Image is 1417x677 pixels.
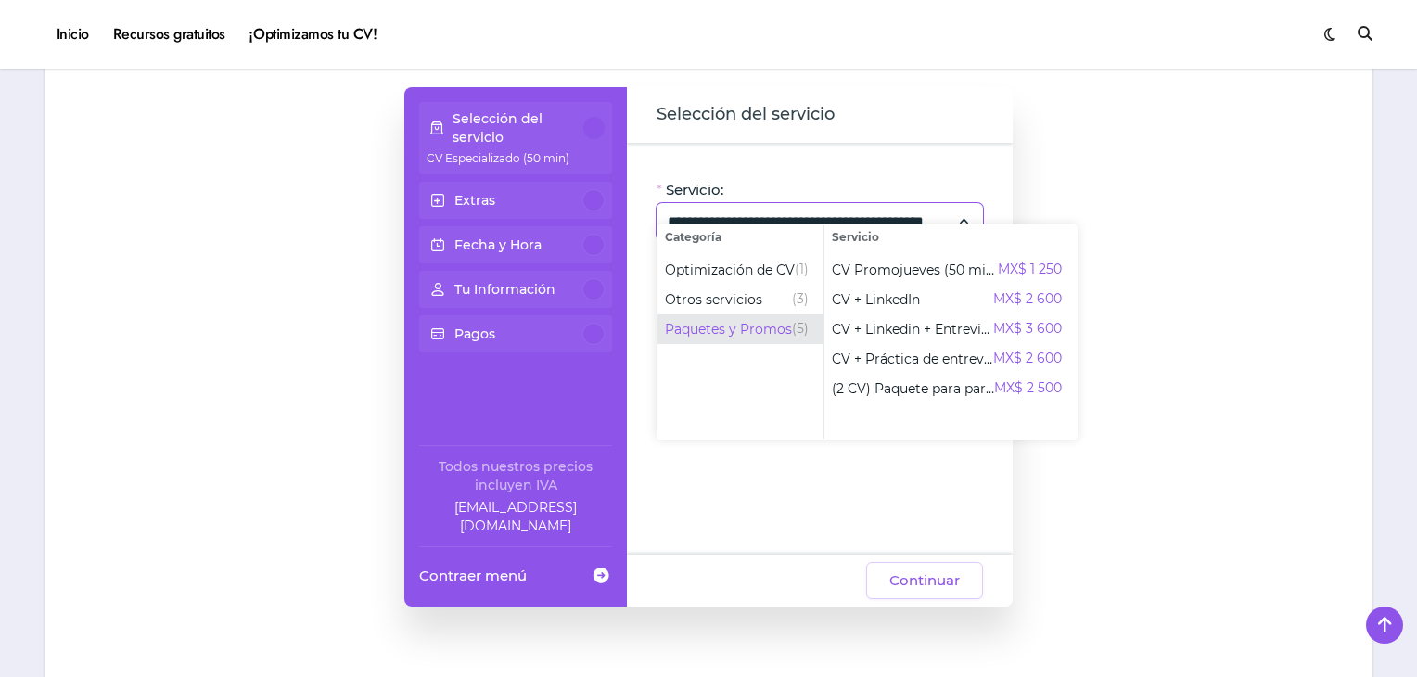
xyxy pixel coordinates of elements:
[427,151,569,165] span: CV Especializado (50 min)
[832,350,993,368] span: CV + Práctica de entrevista
[824,225,1077,249] span: Servicio
[832,379,994,398] span: (2 CV) Paquete para parejas
[666,181,723,199] span: Servicio:
[832,261,998,279] span: CV Promojueves (50 min)
[792,318,809,340] span: (5)
[454,236,542,254] p: Fecha y Hora
[419,566,527,585] span: Contraer menú
[866,562,983,599] button: Continuar
[657,224,1078,440] div: Selecciona el servicio
[993,348,1062,370] span: MX$ 2 600
[237,9,389,59] a: ¡Optimizamos tu CV!
[993,318,1062,340] span: MX$ 3 600
[889,569,960,592] span: Continuar
[993,288,1062,311] span: MX$ 2 600
[665,261,795,279] span: Optimización de CV
[994,377,1062,400] span: MX$ 2 500
[419,498,612,535] a: Company email: ayuda@elhadadelasvacantes.com
[832,320,993,338] span: CV + Linkedin + Entrevista
[657,102,835,128] span: Selección del servicio
[45,9,101,59] a: Inicio
[454,325,495,343] p: Pagos
[795,259,809,281] span: (1)
[665,290,762,309] span: Otros servicios
[665,320,792,338] span: Paquetes y Promos
[657,225,823,249] span: Categoría
[419,457,612,494] div: Todos nuestros precios incluyen IVA
[832,290,920,309] span: CV + LinkedIn
[454,280,555,299] p: Tu Información
[101,9,237,59] a: Recursos gratuitos
[454,191,495,210] p: Extras
[792,288,809,311] span: (3)
[453,109,584,147] p: Selección del servicio
[998,259,1062,281] span: MX$ 1 250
